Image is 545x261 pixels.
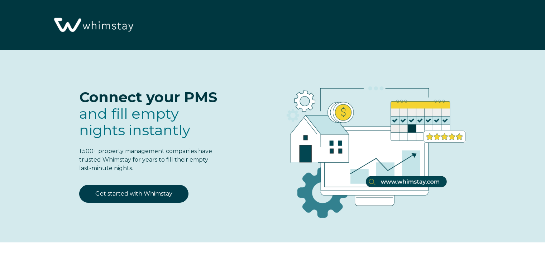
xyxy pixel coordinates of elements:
img: Whimstay Logo-02 1 [50,4,136,47]
span: Connect your PMS [79,88,217,106]
img: RBO Ilustrations-03 [246,64,498,229]
span: fill empty nights instantly [79,105,190,139]
a: Get started with Whimstay [79,185,188,203]
span: 1,500+ property management companies have trusted Whimstay for years to fill their empty last-min... [79,148,212,172]
span: and [79,105,190,139]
